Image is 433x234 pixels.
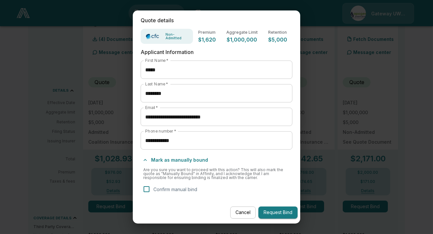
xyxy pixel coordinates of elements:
[268,30,287,34] p: Retention
[145,58,168,63] label: First Name
[141,49,292,55] p: Applicant Information
[141,155,211,165] button: Mark as manually bound
[230,207,256,219] button: Cancel
[226,37,258,42] p: $1,000,000
[145,33,164,40] img: Carrier Logo
[226,30,258,34] p: Aggregate Limit
[198,37,216,42] p: $1,620
[145,81,168,87] label: Last Name
[145,105,158,110] label: Email
[165,33,189,40] p: Non-Admitted
[198,30,216,34] p: Premium
[145,128,176,134] label: Phone number
[268,37,287,42] p: $5,000
[141,17,292,24] p: Quote details
[143,168,290,180] p: Are you sure you want to proceed with this action? This will also mark the quote as "Manually Bou...
[258,207,298,219] button: Request Bind
[153,186,197,193] p: Confirm manual bind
